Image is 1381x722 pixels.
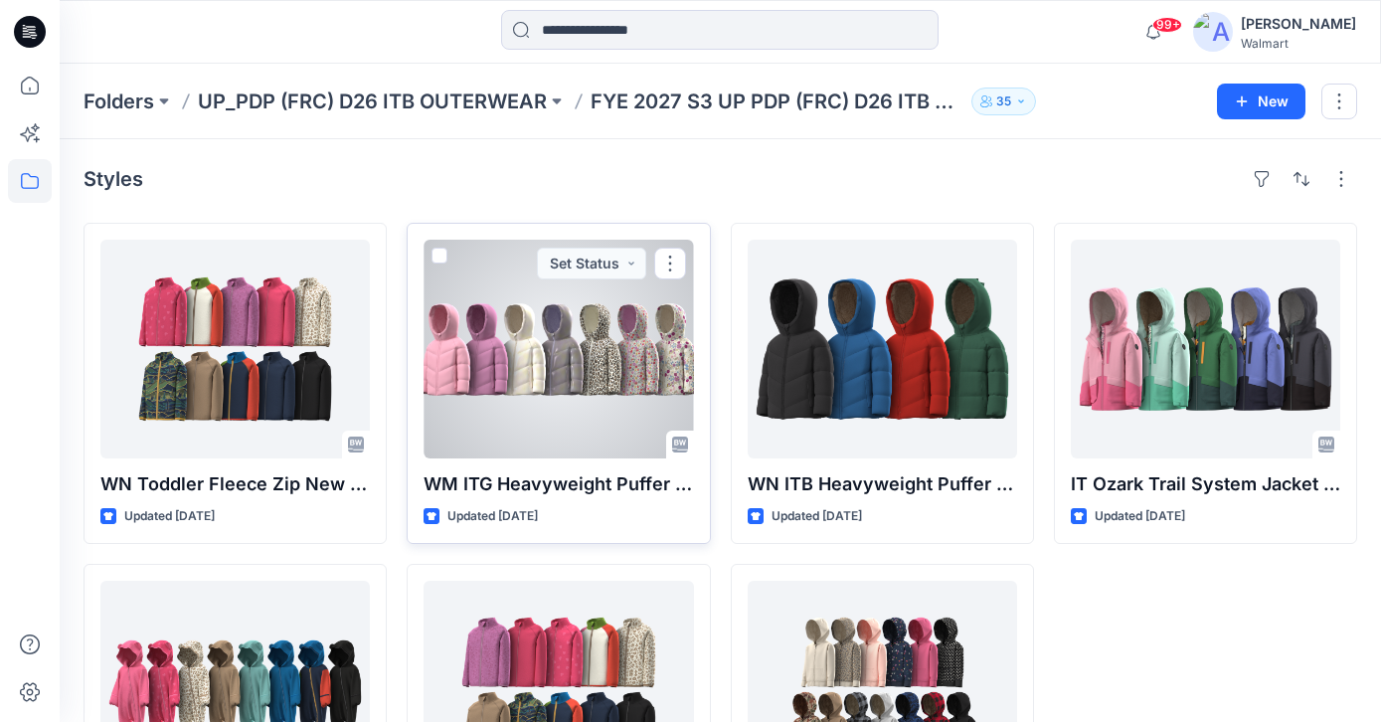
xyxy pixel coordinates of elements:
[424,470,693,498] p: WM ITG Heavyweight Puffer Raglan New 1003
[1152,17,1182,33] span: 99+
[1071,470,1340,498] p: IT Ozark Trail System Jacket 1003 NEW
[1095,506,1185,527] p: Updated [DATE]
[591,88,963,115] p: FYE 2027 S3 UP PDP (FRC) D26 ITB Outerwear - Ozark Trail & Wonder Nation
[1193,12,1233,52] img: avatar
[748,240,1017,458] a: WN ITB Heavyweight Puffer 1003 New
[1071,240,1340,458] a: IT Ozark Trail System Jacket 1003 NEW
[1217,84,1305,119] button: New
[447,506,538,527] p: Updated [DATE]
[84,167,143,191] h4: Styles
[1241,12,1356,36] div: [PERSON_NAME]
[1241,36,1356,51] div: Walmart
[84,88,154,115] a: Folders
[100,240,370,458] a: WN Toddler Fleece Zip New 1003
[124,506,215,527] p: Updated [DATE]
[424,240,693,458] a: WM ITG Heavyweight Puffer Raglan New 1003
[996,90,1011,112] p: 35
[198,88,547,115] a: UP_PDP (FRC) D26 ITB OUTERWEAR
[748,470,1017,498] p: WN ITB Heavyweight Puffer 1003 New
[100,470,370,498] p: WN Toddler Fleece Zip New 1003
[772,506,862,527] p: Updated [DATE]
[971,88,1036,115] button: 35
